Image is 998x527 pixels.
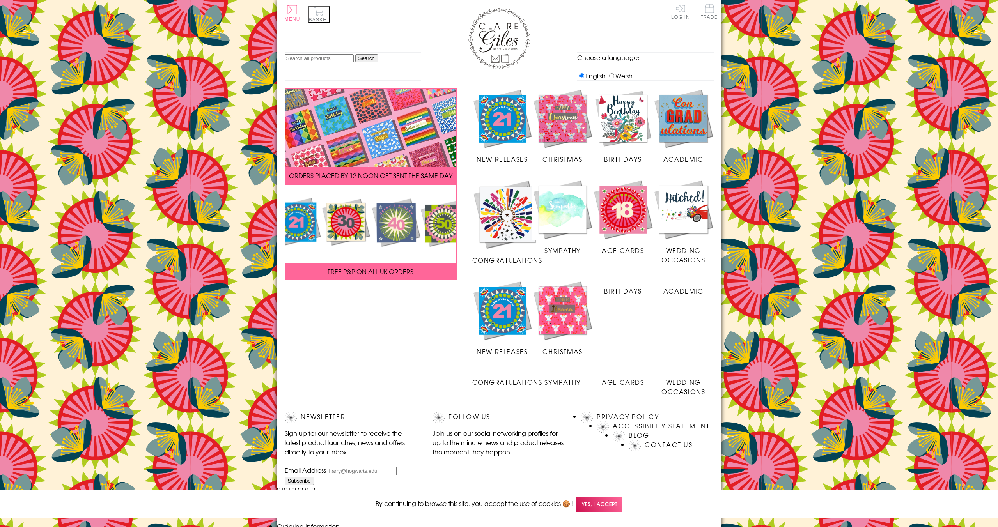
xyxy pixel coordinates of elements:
span: Congratulations [472,377,542,387]
a: Age Cards [593,371,653,387]
a: Accessibility Statement [613,421,710,430]
a: Trade [701,4,718,21]
span: Yes, I accept [576,497,622,512]
a: New Releases [472,88,533,164]
a: Sympathy [532,371,593,387]
a: Wedding Occasions [653,371,714,396]
a: Log In [671,4,690,19]
input: English [579,73,584,78]
label: Welsh [607,71,633,80]
span: Academic [663,154,704,164]
span: Christmas [542,154,582,164]
span: Trade [701,4,718,19]
a: New Releases [472,280,533,356]
a: Academic [653,88,714,164]
span: Wedding Occasions [661,246,705,264]
button: Menu [285,5,300,22]
span: Sympathy [544,377,581,387]
span: New Releases [477,154,528,164]
input: Search [355,54,378,62]
span: FREE P&P ON ALL UK ORDERS [328,267,413,276]
label: Email Address [285,465,326,475]
a: Academic [653,280,714,295]
span: Christmas [542,347,582,356]
a: Contact Us [645,440,692,449]
label: English [577,71,606,80]
p: Sign up for our newsletter to receive the latest product launches, news and offers directly to yo... [285,428,417,456]
span: Age Cards [602,377,644,387]
span: New Releases [477,347,528,356]
span: Academic [663,286,704,295]
a: Birthdays [593,280,653,295]
span: ORDERS PLACED BY 12 NOON GET SENT THE SAME DAY [289,171,452,180]
p: Join us on our social networking profiles for up to the minute news and product releases the mome... [433,428,565,456]
a: Age Cards [593,179,653,255]
span: Menu [285,16,300,22]
span: Sympathy [544,246,581,255]
span: Birthdays [604,154,642,164]
p: Choose a language: [577,53,714,62]
input: Subscribe [285,477,314,485]
a: Birthdays [593,88,653,164]
input: Search all products [285,54,354,62]
a: 0191 270 8191 [277,485,319,494]
button: Basket [308,6,330,23]
a: Congratulations [472,371,542,387]
a: Christmas [532,280,593,356]
a: Blog [629,430,649,440]
span: Congratulations [472,255,542,265]
h2: Newsletter [285,412,417,423]
a: Sympathy [532,179,593,255]
a: Privacy Policy [597,412,659,421]
input: harry@hogwarts.edu [328,467,397,475]
span: Wedding Occasions [661,377,705,396]
img: Claire Giles Greetings Cards [468,8,530,69]
a: Christmas [532,88,593,164]
a: Wedding Occasions [653,179,714,264]
h2: Follow Us [433,412,565,423]
a: Congratulations [472,179,542,265]
span: Age Cards [602,246,644,255]
span: Birthdays [604,286,642,295]
input: Welsh [609,73,614,78]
